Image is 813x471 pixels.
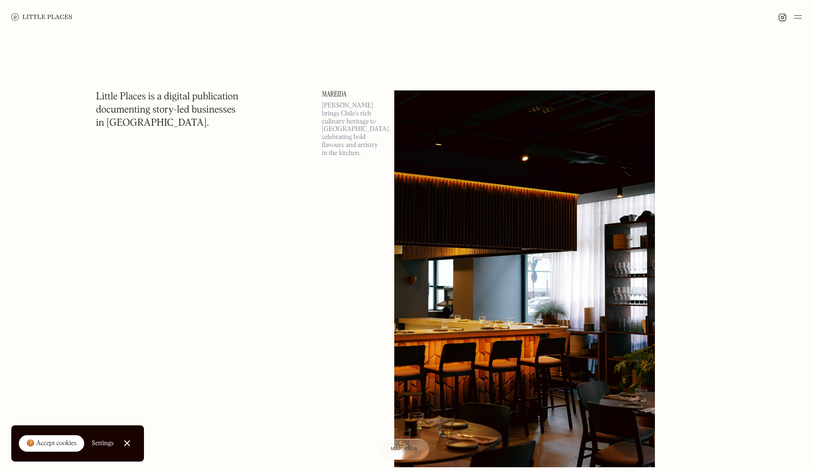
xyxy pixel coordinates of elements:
img: Mareida [394,90,655,467]
a: Map view [380,439,430,460]
a: Mareida [322,90,383,98]
div: 🍪 Accept cookies [26,439,77,448]
h1: Little Places is a digital publication documenting story-led businesses in [GEOGRAPHIC_DATA]. [96,90,239,130]
a: 🍪 Accept cookies [19,435,84,452]
p: [PERSON_NAME] brings Chile’s rich culinary heritage to [GEOGRAPHIC_DATA], celebrating bold flavou... [322,102,383,157]
span: Map view [391,447,418,452]
div: Settings [92,440,114,447]
a: Close Cookie Popup [118,434,136,453]
a: Settings [92,433,114,454]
